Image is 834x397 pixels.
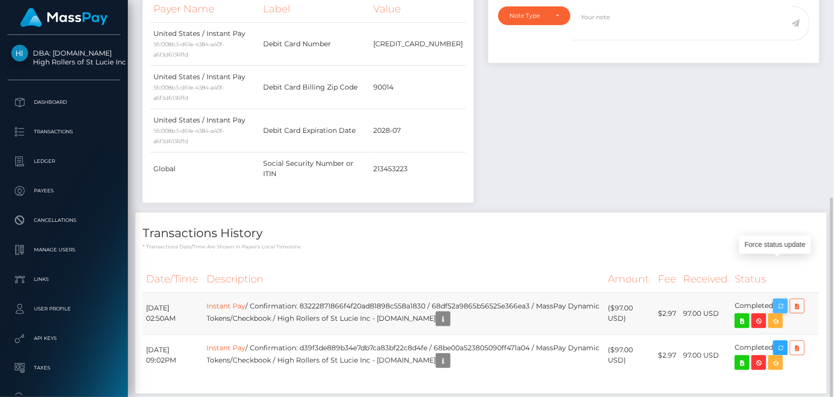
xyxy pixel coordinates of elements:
a: Payees [7,179,120,203]
td: [DATE] 02:50AM [143,293,203,335]
p: Cancellations [11,213,117,228]
a: Cancellations [7,208,120,233]
td: ($97.00 USD) [604,293,655,335]
p: Transactions [11,124,117,139]
a: Instant Pay [207,302,245,310]
h4: Transactions History [143,225,819,242]
td: 97.00 USD [680,335,731,376]
td: ($97.00 USD) [604,335,655,376]
p: Taxes [11,361,117,375]
td: Debit Card Billing Zip Code [260,66,370,109]
small: 5fc008b3-d61e-4384-a40f-a6f3d6136ffd [153,41,224,58]
td: United States / Instant Pay [150,109,260,153]
a: Transactions [7,120,120,144]
a: API Keys [7,326,120,351]
th: Fee [655,266,680,293]
p: Dashboard [11,95,117,110]
th: Amount [604,266,655,293]
td: [CREDIT_CARD_NUMBER] [370,23,466,66]
a: Links [7,267,120,292]
td: $2.97 [655,293,680,335]
th: Description [203,266,604,293]
a: Taxes [7,356,120,380]
p: API Keys [11,331,117,346]
p: Payees [11,183,117,198]
a: Dashboard [7,90,120,115]
td: Social Security Number or ITIN [260,153,370,185]
th: Received [680,266,731,293]
a: Manage Users [7,238,120,262]
td: 90014 [370,66,466,109]
img: High Rollers of St Lucie Inc [11,45,28,61]
td: Debit Card Number [260,23,370,66]
a: Instant Pay [207,343,245,352]
td: 2028-07 [370,109,466,153]
td: United States / Instant Pay [150,66,260,109]
p: Manage Users [11,243,117,257]
td: Global [150,153,260,185]
p: * Transactions date/time are shown in payee's local timezone [143,243,819,250]
p: User Profile [11,302,117,316]
p: Links [11,272,117,287]
td: / Confirmation: 83222871866f4f20ad81898c558a1830 / 68df52a9865b56525e366ea3 / MassPay Dynamic Tok... [203,293,604,335]
td: [DATE] 09:02PM [143,335,203,376]
td: $2.97 [655,335,680,376]
td: 213453223 [370,153,466,185]
th: Date/Time [143,266,203,293]
a: Ledger [7,149,120,174]
td: Debit Card Expiration Date [260,109,370,153]
small: 5fc008b3-d61e-4384-a40f-a6f3d6136ffd [153,127,224,145]
td: Completed [731,335,819,376]
img: MassPay Logo [20,8,108,27]
small: 5fc008b3-d61e-4384-a40f-a6f3d6136ffd [153,84,224,101]
td: 97.00 USD [680,293,731,335]
td: Completed [731,293,819,335]
div: Note Type [509,12,548,20]
span: DBA: [DOMAIN_NAME] High Rollers of St Lucie Inc [7,49,120,66]
td: / Confirmation: d39f3de889b34e7db7ca83bf22c8d4fe / 68be00a523805090ff471a04 / MassPay Dynamic Tok... [203,335,604,376]
div: Force status update [739,236,811,254]
button: Note Type [498,6,570,25]
a: User Profile [7,297,120,321]
td: United States / Instant Pay [150,23,260,66]
p: Ledger [11,154,117,169]
th: Status [731,266,819,293]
